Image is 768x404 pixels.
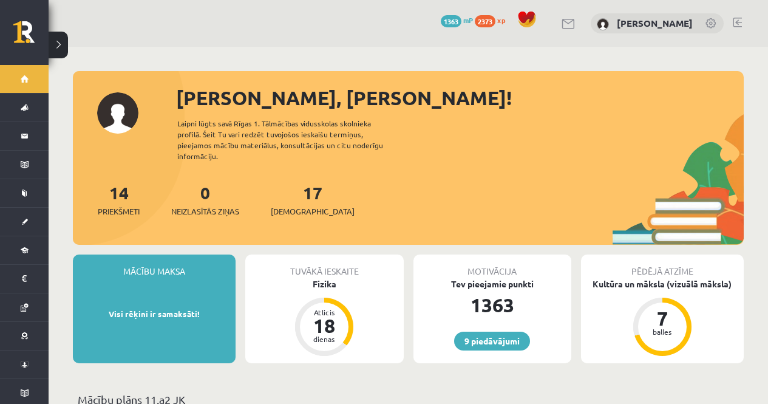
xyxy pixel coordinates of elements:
[441,15,461,27] span: 1363
[644,328,681,335] div: balles
[454,332,530,351] a: 9 piedāvājumi
[245,255,403,278] div: Tuvākā ieskaite
[98,205,140,217] span: Priekšmeti
[413,290,571,320] div: 1363
[617,17,693,29] a: [PERSON_NAME]
[413,255,571,278] div: Motivācija
[171,182,239,217] a: 0Neizlasītās ziņas
[98,182,140,217] a: 14Priekšmeti
[597,18,609,30] img: Marija Marta Lovniece
[581,255,744,278] div: Pēdējā atzīme
[306,309,342,316] div: Atlicis
[13,21,49,52] a: Rīgas 1. Tālmācības vidusskola
[475,15,511,25] a: 2373 xp
[245,278,403,358] a: Fizika Atlicis 18 dienas
[306,316,342,335] div: 18
[497,15,505,25] span: xp
[79,308,229,320] p: Visi rēķini ir samaksāti!
[644,309,681,328] div: 7
[177,118,404,162] div: Laipni lūgts savā Rīgas 1. Tālmācības vidusskolas skolnieka profilā. Šeit Tu vari redzēt tuvojošo...
[271,205,355,217] span: [DEMOGRAPHIC_DATA]
[176,83,744,112] div: [PERSON_NAME], [PERSON_NAME]!
[581,278,744,358] a: Kultūra un māksla (vizuālā māksla) 7 balles
[441,15,473,25] a: 1363 mP
[463,15,473,25] span: mP
[306,335,342,343] div: dienas
[413,278,571,290] div: Tev pieejamie punkti
[73,255,236,278] div: Mācību maksa
[581,278,744,290] div: Kultūra un māksla (vizuālā māksla)
[171,205,239,217] span: Neizlasītās ziņas
[245,278,403,290] div: Fizika
[271,182,355,217] a: 17[DEMOGRAPHIC_DATA]
[475,15,495,27] span: 2373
